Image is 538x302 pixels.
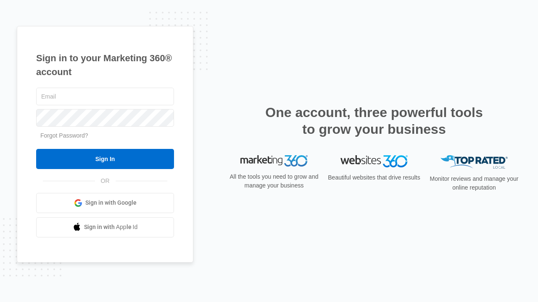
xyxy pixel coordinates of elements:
[95,177,116,185] span: OR
[85,198,137,207] span: Sign in with Google
[263,104,485,138] h2: One account, three powerful tools to grow your business
[36,217,174,237] a: Sign in with Apple Id
[84,223,138,232] span: Sign in with Apple Id
[227,172,321,190] p: All the tools you need to grow and manage your business
[440,155,508,169] img: Top Rated Local
[36,51,174,79] h1: Sign in to your Marketing 360® account
[340,155,408,167] img: Websites 360
[240,155,308,167] img: Marketing 360
[36,149,174,169] input: Sign In
[36,193,174,213] a: Sign in with Google
[40,132,88,139] a: Forgot Password?
[427,174,521,192] p: Monitor reviews and manage your online reputation
[36,88,174,105] input: Email
[327,173,421,182] p: Beautiful websites that drive results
